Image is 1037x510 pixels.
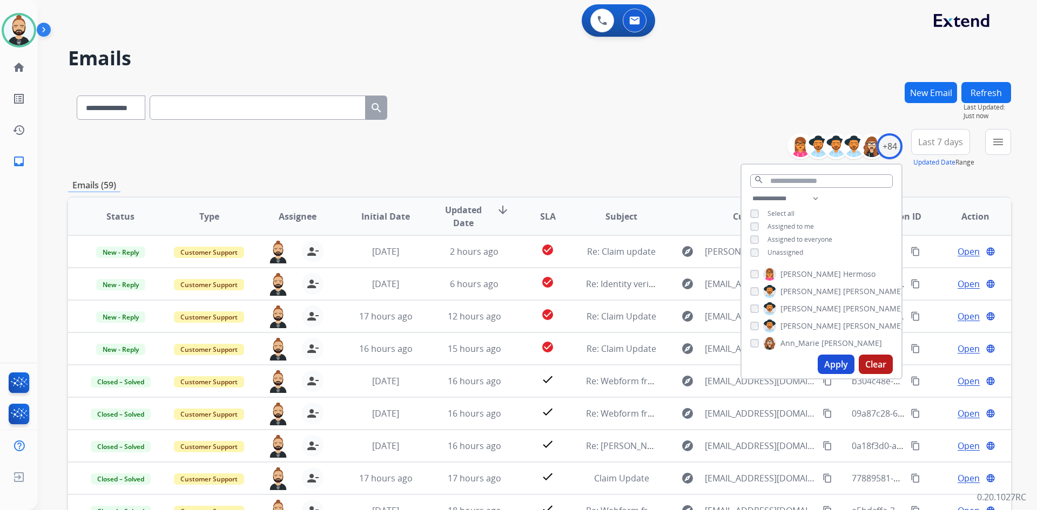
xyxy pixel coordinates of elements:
span: Type [199,210,219,223]
span: Open [958,472,980,485]
img: agent-avatar [267,305,289,328]
span: Re: [PERSON_NAME] [586,440,668,452]
img: agent-avatar [267,338,289,361]
span: Closed – Solved [91,441,151,452]
mat-icon: language [986,441,995,451]
span: Range [913,158,974,167]
span: Claim Update [594,472,649,484]
span: [PERSON_NAME] [780,286,841,297]
mat-icon: content_copy [911,344,920,353]
span: [PERSON_NAME] [843,286,904,297]
span: [DATE] [372,375,399,387]
span: Customer Support [174,279,244,290]
span: [PERSON_NAME] [780,303,841,314]
span: Customer Support [174,344,244,355]
span: 15 hours ago [448,343,501,355]
span: 6 hours ago [450,278,499,290]
span: [EMAIL_ADDRESS][DOMAIN_NAME] [705,342,816,355]
span: New - Reply [96,279,145,290]
mat-icon: person_remove [306,310,319,323]
span: [PERSON_NAME][EMAIL_ADDRESS][PERSON_NAME][DOMAIN_NAME] [705,245,816,258]
span: 77889581-1dad-45c0-ac73-cc6e8eb3a6ff [852,472,1014,484]
span: Initial Date [361,210,410,223]
span: Assigned to everyone [767,235,832,244]
mat-icon: language [986,247,995,256]
span: New - Reply [96,247,145,258]
span: [EMAIL_ADDRESS][DOMAIN_NAME] [705,375,816,387]
mat-icon: explore [681,439,694,452]
span: Closed – Solved [91,409,151,420]
mat-icon: content_copy [823,376,832,386]
mat-icon: check [541,373,554,386]
mat-icon: content_copy [911,279,920,289]
span: Closed – Solved [91,376,151,387]
span: Customer Support [174,441,244,452]
mat-icon: explore [681,342,694,355]
mat-icon: menu [992,135,1005,148]
span: Re: Claim Update [587,343,656,355]
img: agent-avatar [267,241,289,263]
button: Refresh [961,82,1011,103]
span: [PERSON_NAME] [780,269,841,280]
mat-icon: content_copy [911,473,920,483]
mat-icon: person_remove [306,245,319,258]
img: agent-avatar [267,273,289,296]
span: b304c48e-e2d8-4a26-b2ab-ca849c5a92ca [852,375,1018,387]
mat-icon: home [12,61,25,74]
span: [EMAIL_ADDRESS][DOMAIN_NAME] [705,277,816,290]
mat-icon: search [370,101,383,114]
span: [PERSON_NAME] [843,303,904,314]
span: New - Reply [96,311,145,323]
span: [DATE] [372,278,399,290]
mat-icon: check [541,405,554,418]
mat-icon: search [754,175,764,185]
mat-icon: content_copy [823,409,832,418]
span: Updated Date [439,203,488,229]
mat-icon: explore [681,277,694,290]
mat-icon: person_remove [306,472,319,485]
span: Open [958,277,980,290]
span: [EMAIL_ADDRESS][DOMAIN_NAME] [705,310,816,323]
span: Open [958,310,980,323]
span: Closed – Solved [91,473,151,485]
p: 0.20.1027RC [977,491,1026,504]
span: Customer Support [174,311,244,323]
span: Customer Support [174,247,244,258]
mat-icon: inbox [12,155,25,168]
span: New - Reply [96,344,145,355]
span: Customer [733,210,775,223]
span: 17 hours ago [359,472,413,484]
span: Hermoso [843,269,876,280]
span: Subject [605,210,637,223]
div: +84 [877,133,903,159]
span: Re: Claim update [587,246,656,257]
mat-icon: language [986,279,995,289]
mat-icon: check [541,438,554,451]
span: [PERSON_NAME] [821,338,882,349]
span: 2 hours ago [450,246,499,257]
span: 12 hours ago [448,310,501,322]
mat-icon: content_copy [911,247,920,256]
span: Open [958,342,980,355]
mat-icon: person_remove [306,439,319,452]
span: Assigned to me [767,222,814,231]
mat-icon: language [986,311,995,321]
span: 16 hours ago [448,375,501,387]
span: Customer Support [174,409,244,420]
mat-icon: person_remove [306,375,319,387]
button: Clear [859,355,893,374]
span: Status [106,210,134,223]
p: Emails (59) [68,179,120,192]
span: 17 hours ago [359,310,413,322]
mat-icon: language [986,344,995,353]
mat-icon: check_circle [541,276,554,289]
span: [EMAIL_ADDRESS][DOMAIN_NAME] [705,407,816,420]
mat-icon: person_remove [306,277,319,290]
span: Customer Support [174,473,244,485]
img: agent-avatar [267,403,289,425]
span: Open [958,375,980,387]
mat-icon: person_remove [306,407,319,420]
mat-icon: content_copy [911,409,920,418]
span: Ann_Marie [780,338,819,349]
span: Re: Webform from [EMAIL_ADDRESS][DOMAIN_NAME] on [DATE] [586,407,845,419]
